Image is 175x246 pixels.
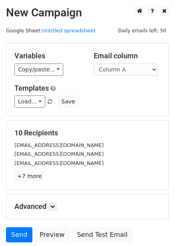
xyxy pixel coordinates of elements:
[14,52,82,60] h5: Variables
[14,63,63,76] a: Copy/paste...
[14,202,161,211] h5: Advanced
[42,28,95,34] a: Untitled spreadsheet
[14,129,161,137] h5: 10 Recipients
[14,95,45,108] a: Load...
[94,52,161,60] h5: Email column
[14,84,49,92] a: Templates
[58,95,78,108] button: Save
[6,227,32,242] a: Send
[34,227,70,242] a: Preview
[6,6,169,20] h2: New Campaign
[115,26,169,35] span: Daily emails left: 50
[14,171,44,181] a: +7 more
[14,160,104,166] small: [EMAIL_ADDRESS][DOMAIN_NAME]
[14,151,104,157] small: [EMAIL_ADDRESS][DOMAIN_NAME]
[14,142,104,148] small: [EMAIL_ADDRESS][DOMAIN_NAME]
[135,208,175,246] iframe: Chat Widget
[6,28,96,34] small: Google Sheet:
[115,28,169,34] a: Daily emails left: 50
[72,227,133,242] a: Send Test Email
